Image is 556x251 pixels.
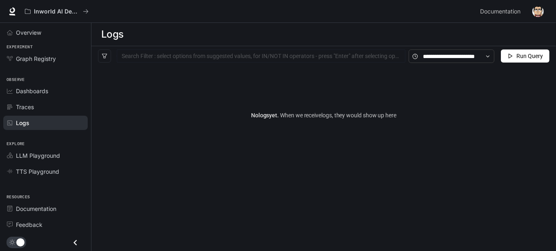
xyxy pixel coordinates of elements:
[21,3,92,20] button: All workspaces
[3,202,88,216] a: Documentation
[16,238,24,247] span: Dark mode toggle
[3,116,88,130] a: Logs
[516,52,543,61] span: Run Query
[16,87,48,95] span: Dashboards
[3,25,88,40] a: Overview
[16,119,29,127] span: Logs
[16,167,59,176] span: TTS Playground
[98,49,111,63] button: filter
[477,3,527,20] a: Documentation
[16,220,42,229] span: Feedback
[66,234,85,251] button: Close drawer
[16,204,56,213] span: Documentation
[34,8,80,15] p: Inworld AI Demos
[102,53,107,59] span: filter
[101,26,124,43] h1: Logs
[480,7,520,17] span: Documentation
[530,3,546,20] button: User avatar
[251,111,396,120] article: No logs yet.
[3,52,88,66] a: Graph Registry
[16,28,41,37] span: Overview
[532,6,544,17] img: User avatar
[16,54,56,63] span: Graph Registry
[3,164,88,179] a: TTS Playground
[16,151,60,160] span: LLM Playground
[3,84,88,98] a: Dashboards
[501,49,549,63] button: Run Query
[3,100,88,114] a: Traces
[279,112,396,119] span: When we receive logs , they would show up here
[3,148,88,163] a: LLM Playground
[3,217,88,232] a: Feedback
[16,103,34,111] span: Traces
